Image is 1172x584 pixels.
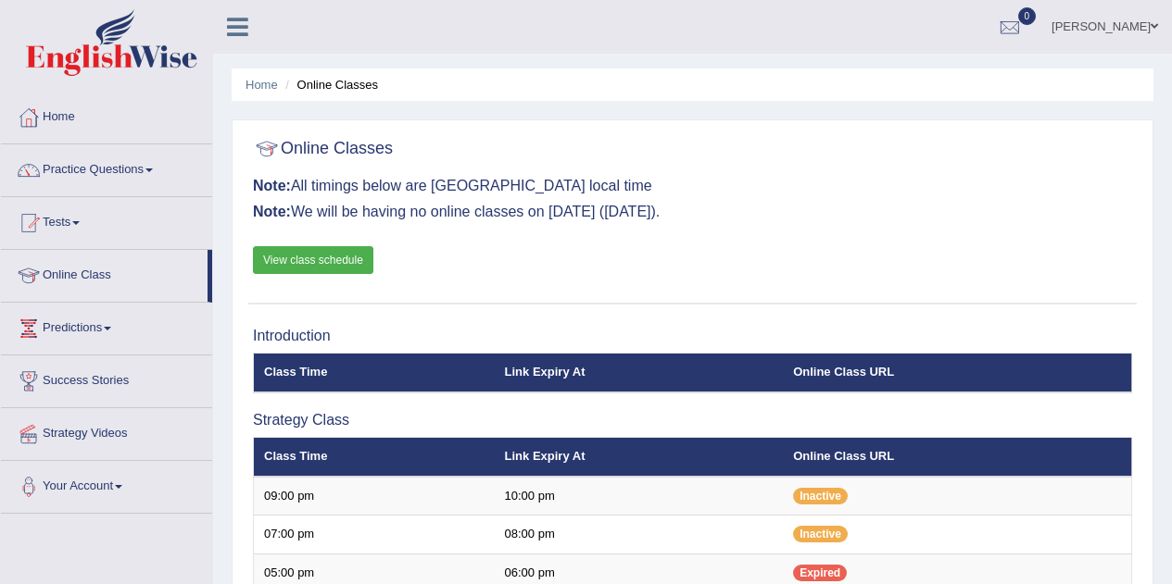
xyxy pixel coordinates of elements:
[254,516,495,554] td: 07:00 pm
[253,246,373,274] a: View class schedule
[246,78,278,92] a: Home
[253,204,1132,220] h3: We will be having no online classes on [DATE] ([DATE]).
[1,250,208,296] a: Online Class
[783,354,1131,392] th: Online Class URL
[253,178,1132,194] h3: All timings below are [GEOGRAPHIC_DATA] local time
[793,526,848,542] span: Inactive
[253,135,393,163] h2: Online Classes
[495,354,784,392] th: Link Expiry At
[253,204,291,219] b: Note:
[1,461,212,507] a: Your Account
[253,178,291,193] b: Note:
[1,197,212,243] a: Tests
[495,516,784,554] td: 08:00 pm
[254,477,495,516] td: 09:00 pm
[1,92,212,138] a: Home
[1018,7,1037,25] span: 0
[254,438,495,477] th: Class Time
[1,144,212,191] a: Practice Questions
[281,76,378,93] li: Online Classes
[783,438,1131,477] th: Online Class URL
[495,477,784,516] td: 10:00 pm
[495,438,784,477] th: Link Expiry At
[793,488,848,504] span: Inactive
[1,408,212,454] a: Strategy Videos
[1,303,212,349] a: Predictions
[793,565,847,581] span: Expired
[253,328,1132,344] h3: Introduction
[253,412,1132,429] h3: Strategy Class
[1,355,212,402] a: Success Stories
[254,354,495,392] th: Class Time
